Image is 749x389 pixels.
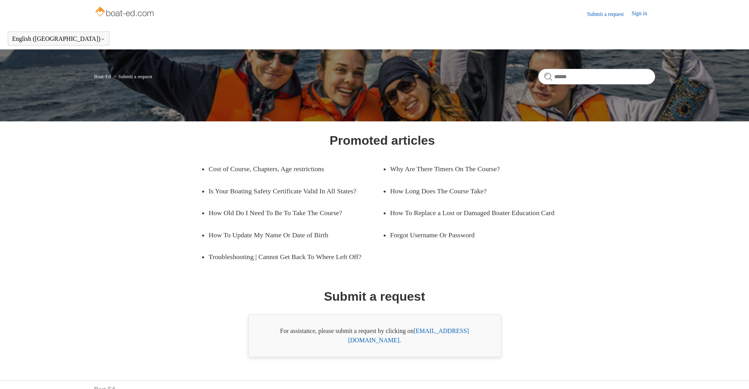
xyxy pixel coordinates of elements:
[348,328,469,343] a: [EMAIL_ADDRESS][DOMAIN_NAME]
[209,180,382,202] a: Is Your Boating Safety Certificate Valid In All States?
[390,158,552,180] a: Why Are There Timers On The Course?
[12,35,105,42] button: English ([GEOGRAPHIC_DATA])
[209,246,382,268] a: Troubleshooting | Cannot Get Back To Where Left Off?
[94,5,156,20] img: Boat-Ed Help Center home page
[94,74,111,79] a: Boat-Ed
[390,224,552,246] a: Forgot Username Or Password
[390,202,564,224] a: How To Replace a Lost or Damaged Boater Education Card
[209,202,371,224] a: How Old Do I Need To Be To Take The Course?
[324,287,425,306] h1: Submit a request
[209,224,371,246] a: How To Update My Name Or Date of Birth
[330,131,435,150] h1: Promoted articles
[631,9,655,19] a: Sign in
[248,314,501,357] div: For assistance, please submit a request by clicking on .
[112,74,152,79] li: Submit a request
[538,69,655,84] input: Search
[94,74,113,79] li: Boat-Ed
[390,180,552,202] a: How Long Does The Course Take?
[209,158,371,180] a: Cost of Course, Chapters, Age restrictions
[587,10,631,18] a: Submit a request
